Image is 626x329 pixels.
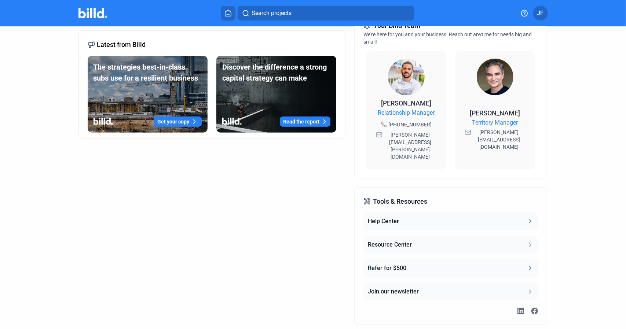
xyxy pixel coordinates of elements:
div: Refer for $500 [368,264,406,273]
span: Territory Manager [472,118,518,127]
span: Search projects [252,9,292,18]
img: Billd Company Logo [78,8,107,18]
span: [PERSON_NAME] [470,109,520,117]
span: We're here for you and your business. Reach out anytime for needs big and small! [363,32,532,45]
span: Tools & Resources [373,196,427,207]
button: Help Center [363,212,538,230]
img: Relationship Manager [388,59,425,95]
span: [PERSON_NAME][EMAIL_ADDRESS][PERSON_NAME][DOMAIN_NAME] [384,131,437,160]
span: [PERSON_NAME] [381,99,432,107]
div: Help Center [368,217,399,226]
button: JF [533,6,548,21]
img: Territory Manager [477,59,513,95]
button: Get your copy [154,117,202,127]
span: JF [537,9,544,18]
button: Search projects [238,6,414,21]
button: Read the report [280,117,330,127]
div: Join our newsletter [368,287,419,296]
span: [PHONE_NUMBER] [388,121,432,128]
button: Join our newsletter [363,283,538,300]
div: Discover the difference a strong capital strategy can make [222,62,330,84]
button: Resource Center [363,236,538,254]
div: The strategies best-in-class subs use for a resilient business [94,62,202,84]
span: Relationship Manager [378,108,435,117]
span: Latest from Billd [97,40,146,50]
button: Refer for $500 [363,259,538,277]
div: Resource Center [368,240,412,249]
span: [PERSON_NAME][EMAIL_ADDRESS][DOMAIN_NAME] [473,129,526,151]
